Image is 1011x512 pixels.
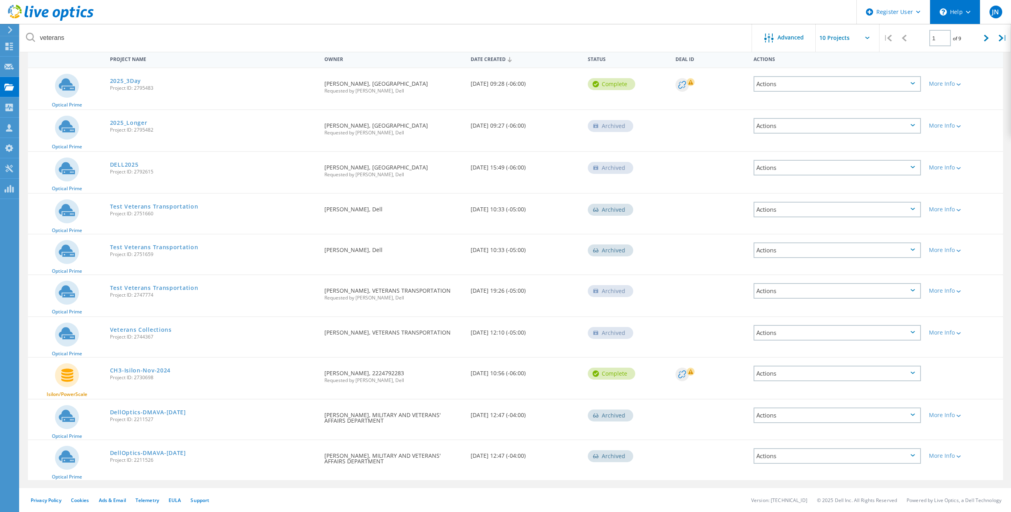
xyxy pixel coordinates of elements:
div: More Info [929,123,999,128]
div: [DATE] 10:56 (-06:00) [467,358,584,384]
span: Project ID: 2751660 [110,211,316,216]
span: Requested by [PERSON_NAME], Dell [324,130,463,135]
span: Requested by [PERSON_NAME], Dell [324,172,463,177]
a: Support [190,497,209,504]
span: Requested by [PERSON_NAME], Dell [324,378,463,383]
div: [PERSON_NAME], 2224792283 [320,358,467,391]
div: [DATE] 09:27 (-06:00) [467,110,584,136]
div: Actions [754,283,921,299]
div: Owner [320,51,467,66]
span: Optical Prime [52,434,82,439]
div: More Info [929,81,999,87]
span: Project ID: 2751659 [110,252,316,257]
span: Project ID: 2744367 [110,335,316,339]
div: More Info [929,207,999,212]
div: Archived [588,120,633,132]
div: [DATE] 10:33 (-05:00) [467,234,584,261]
div: Complete [588,368,635,380]
div: Actions [754,366,921,381]
div: More Info [929,330,999,335]
span: Project ID: 2795482 [110,128,316,132]
span: Requested by [PERSON_NAME], Dell [324,295,463,300]
a: DellOptics-DMAVA-[DATE] [110,450,186,456]
span: of 9 [953,35,961,42]
div: [DATE] 19:26 (-05:00) [467,275,584,301]
div: Actions [754,325,921,341]
div: Actions [754,76,921,92]
div: [DATE] 10:33 (-05:00) [467,194,584,220]
span: Project ID: 2795483 [110,86,316,91]
input: Search projects by name, owner, ID, company, etc [20,24,752,52]
span: Project ID: 2211526 [110,458,316,463]
span: Requested by [PERSON_NAME], Dell [324,89,463,93]
span: JN [992,9,999,15]
a: Cookies [71,497,89,504]
div: Status [584,51,671,66]
div: More Info [929,412,999,418]
a: DELL2025 [110,162,139,167]
div: [PERSON_NAME], MILITARY AND VETERANS' AFFAIRS DEPARTMENT [320,440,467,472]
a: Test Veterans Transportation [110,244,198,250]
div: More Info [929,247,999,253]
span: Optical Prime [52,351,82,356]
div: Actions [754,118,921,134]
div: Deal Id [671,51,750,66]
a: Veterans Collections [110,327,172,333]
li: © 2025 Dell Inc. All Rights Reserved [817,497,897,504]
div: Actions [754,448,921,464]
div: More Info [929,165,999,170]
span: Optical Prime [52,102,82,107]
li: Version: [TECHNICAL_ID] [751,497,807,504]
div: More Info [929,453,999,459]
a: Live Optics Dashboard [8,17,94,22]
div: Archived [588,244,633,256]
span: Project ID: 2792615 [110,169,316,174]
div: [DATE] 12:47 (-04:00) [467,400,584,426]
div: Project Name [106,51,320,66]
span: Project ID: 2730698 [110,375,316,380]
div: Actions [754,160,921,175]
div: Actions [754,242,921,258]
a: Test Veterans Transportation [110,204,198,209]
span: Optical Prime [52,228,82,233]
div: [DATE] 12:10 (-05:00) [467,317,584,343]
span: Advanced [777,35,804,40]
span: Optical Prime [52,269,82,274]
a: DellOptics-DMAVA-[DATE] [110,410,186,415]
div: Archived [588,450,633,462]
div: Date Created [467,51,584,66]
div: Archived [588,410,633,421]
span: Project ID: 2211527 [110,417,316,422]
span: Optical Prime [52,475,82,479]
div: Actions [754,202,921,217]
a: Test Veterans Transportation [110,285,198,291]
div: [DATE] 09:28 (-06:00) [467,68,584,95]
div: [PERSON_NAME], [GEOGRAPHIC_DATA] [320,152,467,185]
div: More Info [929,288,999,293]
div: [PERSON_NAME], MILITARY AND VETERANS' AFFAIRS DEPARTMENT [320,400,467,431]
div: [DATE] 15:49 (-06:00) [467,152,584,178]
div: Archived [588,327,633,339]
a: Telemetry [135,497,159,504]
div: Actions [750,51,925,66]
svg: \n [940,8,947,16]
div: Actions [754,408,921,423]
div: [PERSON_NAME], [GEOGRAPHIC_DATA] [320,68,467,101]
a: 2025_3Day [110,78,141,84]
span: Optical Prime [52,186,82,191]
div: | [995,24,1011,52]
span: Isilon/PowerScale [47,392,87,397]
li: Powered by Live Optics, a Dell Technology [907,497,1001,504]
span: Optical Prime [52,144,82,149]
span: Optical Prime [52,309,82,314]
div: Complete [588,78,635,90]
div: Archived [588,204,633,216]
div: [PERSON_NAME], VETERANS TRANSPORTATION [320,317,467,343]
div: | [879,24,896,52]
div: [PERSON_NAME], Dell [320,194,467,220]
div: Archived [588,285,633,297]
div: [PERSON_NAME], [GEOGRAPHIC_DATA] [320,110,467,143]
a: EULA [169,497,181,504]
div: [DATE] 12:47 (-04:00) [467,440,584,467]
a: Ads & Email [99,497,126,504]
